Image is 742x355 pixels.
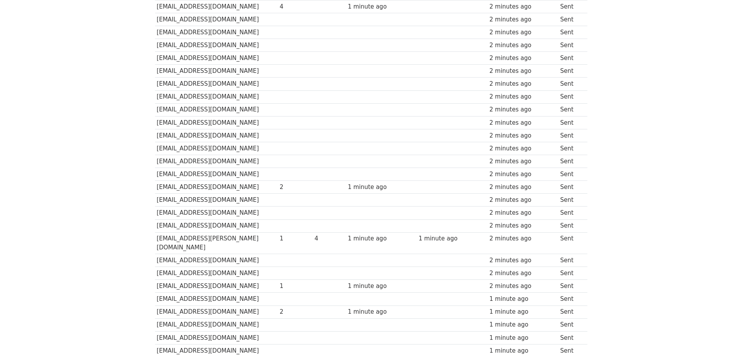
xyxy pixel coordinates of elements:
td: Sent [558,194,583,207]
td: [EMAIL_ADDRESS][PERSON_NAME][DOMAIN_NAME] [155,232,278,254]
div: 2 minutes ago [489,15,556,24]
td: Sent [558,306,583,318]
div: 2 minutes ago [489,234,556,243]
td: Sent [558,293,583,306]
div: 4 [315,234,344,243]
td: [EMAIL_ADDRESS][DOMAIN_NAME] [155,90,278,103]
td: Sent [558,219,583,232]
td: Sent [558,129,583,142]
div: 1 minute ago [348,183,415,192]
td: [EMAIL_ADDRESS][DOMAIN_NAME] [155,306,278,318]
div: 2 minutes ago [489,41,556,50]
td: Sent [558,168,583,181]
div: 1 [280,234,311,243]
div: 1 minute ago [348,234,415,243]
div: 2 minutes ago [489,67,556,76]
div: 1 minute ago [489,307,556,316]
td: [EMAIL_ADDRESS][DOMAIN_NAME] [155,52,278,65]
td: Sent [558,207,583,219]
div: 1 minute ago [348,2,415,11]
td: [EMAIL_ADDRESS][DOMAIN_NAME] [155,181,278,194]
td: Sent [558,116,583,129]
td: [EMAIL_ADDRESS][DOMAIN_NAME] [155,280,278,293]
td: [EMAIL_ADDRESS][DOMAIN_NAME] [155,168,278,181]
div: 2 minutes ago [489,131,556,140]
td: Sent [558,65,583,78]
div: 2 minutes ago [489,196,556,205]
div: 2 minutes ago [489,105,556,114]
div: 1 minute ago [489,295,556,304]
td: [EMAIL_ADDRESS][DOMAIN_NAME] [155,219,278,232]
div: 2 minutes ago [489,282,556,291]
td: [EMAIL_ADDRESS][DOMAIN_NAME] [155,207,278,219]
td: [EMAIL_ADDRESS][DOMAIN_NAME] [155,142,278,155]
div: 2 minutes ago [489,2,556,11]
div: 2 [280,307,311,316]
td: Sent [558,13,583,26]
div: 1 [280,282,311,291]
div: 2 minutes ago [489,157,556,166]
td: Sent [558,52,583,65]
td: Sent [558,155,583,168]
td: [EMAIL_ADDRESS][DOMAIN_NAME] [155,116,278,129]
td: Sent [558,280,583,293]
td: Sent [558,78,583,90]
div: 1 minute ago [348,307,415,316]
td: Sent [558,90,583,103]
td: [EMAIL_ADDRESS][DOMAIN_NAME] [155,267,278,280]
div: 2 minutes ago [489,221,556,230]
div: 2 minutes ago [489,256,556,265]
div: 1 minute ago [489,320,556,329]
iframe: Chat Widget [703,318,742,355]
div: 2 minutes ago [489,54,556,63]
td: [EMAIL_ADDRESS][DOMAIN_NAME] [155,331,278,344]
td: [EMAIL_ADDRESS][DOMAIN_NAME] [155,39,278,52]
td: [EMAIL_ADDRESS][DOMAIN_NAME] [155,318,278,331]
div: 2 [280,183,311,192]
td: [EMAIL_ADDRESS][DOMAIN_NAME] [155,65,278,78]
td: Sent [558,331,583,344]
td: [EMAIL_ADDRESS][DOMAIN_NAME] [155,78,278,90]
td: Sent [558,318,583,331]
div: 1 minute ago [419,234,486,243]
td: Sent [558,103,583,116]
td: [EMAIL_ADDRESS][DOMAIN_NAME] [155,155,278,168]
div: 2 minutes ago [489,183,556,192]
div: Chat-widget [703,318,742,355]
td: [EMAIL_ADDRESS][DOMAIN_NAME] [155,129,278,142]
td: [EMAIL_ADDRESS][DOMAIN_NAME] [155,26,278,39]
td: Sent [558,39,583,52]
div: 2 minutes ago [489,92,556,101]
td: Sent [558,254,583,267]
td: Sent [558,181,583,194]
div: 2 minutes ago [489,79,556,88]
div: 1 minute ago [348,282,415,291]
td: [EMAIL_ADDRESS][DOMAIN_NAME] [155,293,278,306]
div: 2 minutes ago [489,28,556,37]
td: Sent [558,142,583,155]
div: 2 minutes ago [489,208,556,217]
div: 1 minute ago [489,334,556,343]
td: Sent [558,267,583,280]
div: 2 minutes ago [489,118,556,127]
td: [EMAIL_ADDRESS][DOMAIN_NAME] [155,103,278,116]
td: [EMAIL_ADDRESS][DOMAIN_NAME] [155,254,278,267]
td: Sent [558,232,583,254]
div: 2 minutes ago [489,269,556,278]
td: [EMAIL_ADDRESS][DOMAIN_NAME] [155,194,278,207]
td: Sent [558,26,583,39]
div: 2 minutes ago [489,144,556,153]
div: 4 [280,2,311,11]
div: 2 minutes ago [489,170,556,179]
td: [EMAIL_ADDRESS][DOMAIN_NAME] [155,13,278,26]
